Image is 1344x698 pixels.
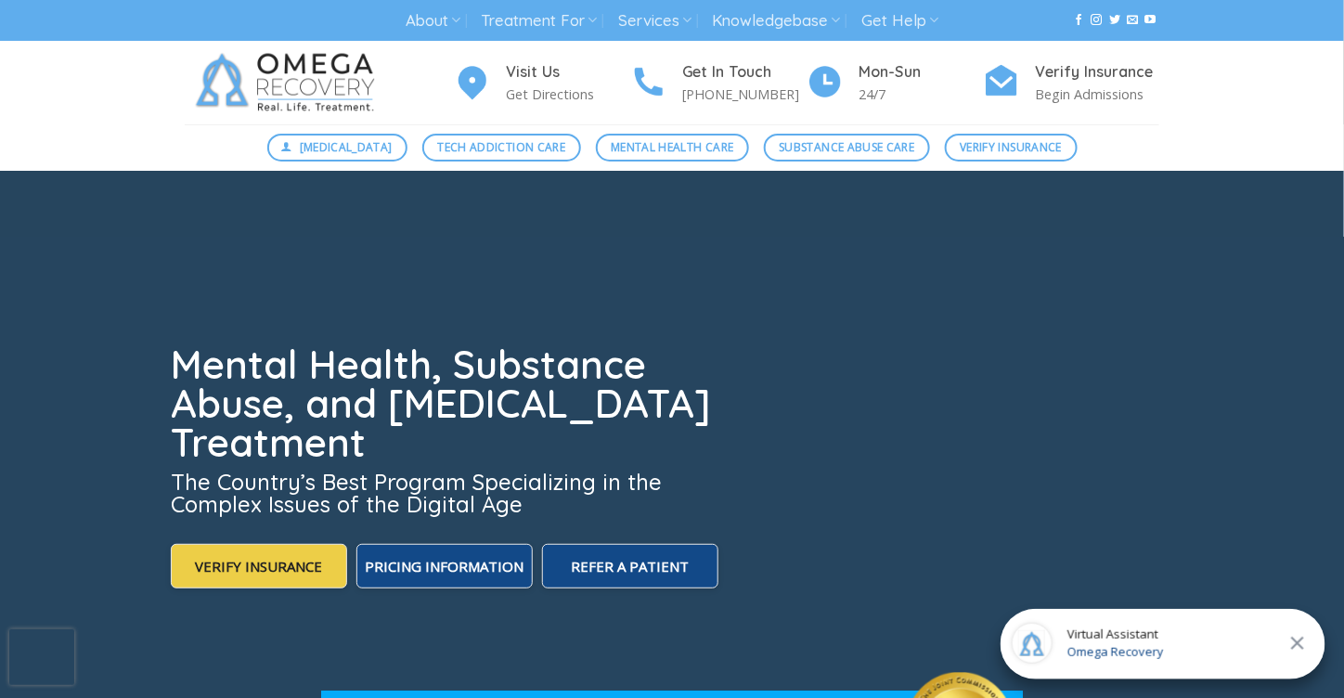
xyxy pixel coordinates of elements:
iframe: reCAPTCHA [9,629,74,685]
h4: Visit Us [506,60,630,84]
p: Begin Admissions [1035,84,1159,105]
h1: Mental Health, Substance Abuse, and [MEDICAL_DATA] Treatment [171,345,722,462]
a: Knowledgebase [712,4,840,38]
span: Tech Addiction Care [437,138,565,156]
a: Visit Us Get Directions [454,60,630,106]
a: Substance Abuse Care [764,134,930,162]
a: Treatment For [481,4,597,38]
h4: Mon-Sun [859,60,983,84]
a: About [406,4,460,38]
p: Get Directions [506,84,630,105]
a: [MEDICAL_DATA] [267,134,408,162]
a: Verify Insurance Begin Admissions [983,60,1159,106]
span: Mental Health Care [611,138,733,156]
span: [MEDICAL_DATA] [300,138,393,156]
h4: Get In Touch [682,60,807,84]
a: Mental Health Care [596,134,749,162]
span: Verify Insurance [960,138,1062,156]
a: Follow on YouTube [1144,14,1156,27]
a: Follow on Instagram [1092,14,1103,27]
img: Omega Recovery [185,41,394,124]
span: Substance Abuse Care [779,138,914,156]
p: [PHONE_NUMBER] [682,84,807,105]
a: Tech Addiction Care [422,134,581,162]
a: Services [618,4,691,38]
a: Follow on Facebook [1074,14,1085,27]
h3: The Country’s Best Program Specializing in the Complex Issues of the Digital Age [171,471,722,515]
a: Verify Insurance [945,134,1078,162]
h4: Verify Insurance [1035,60,1159,84]
a: Get In Touch [PHONE_NUMBER] [630,60,807,106]
p: 24/7 [859,84,983,105]
a: Get Help [861,4,938,38]
a: Follow on Twitter [1109,14,1120,27]
a: Send us an email [1127,14,1138,27]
